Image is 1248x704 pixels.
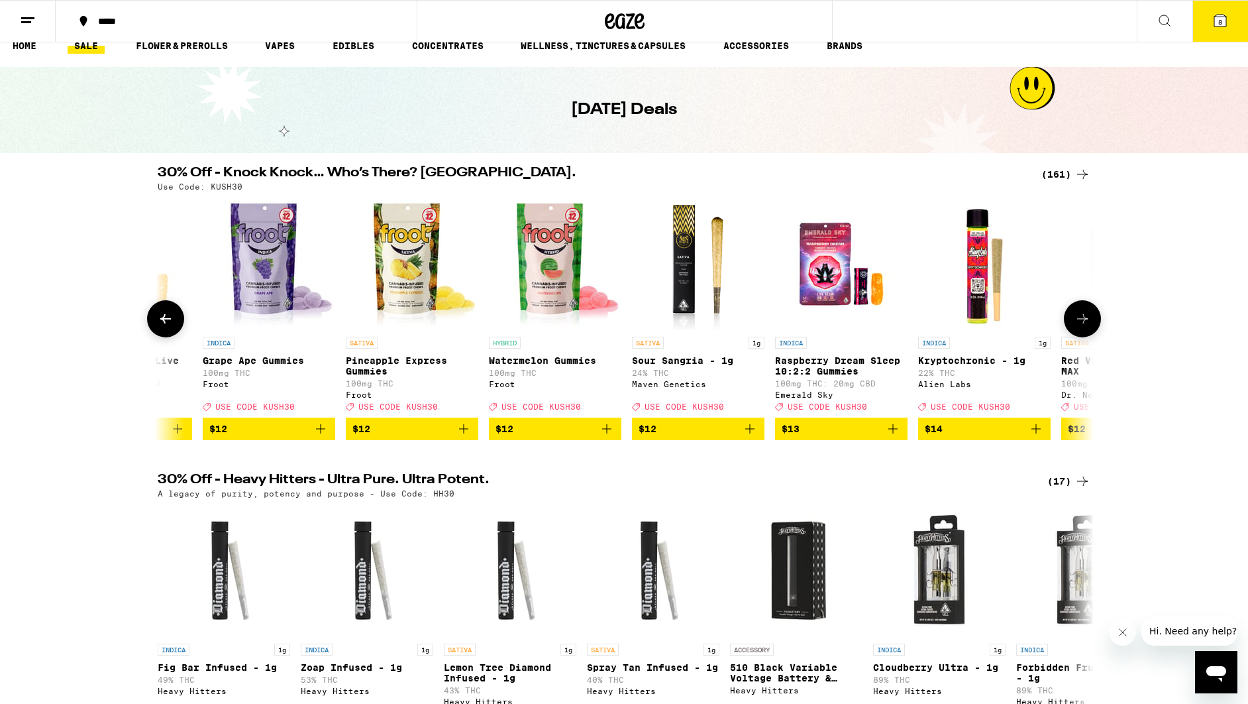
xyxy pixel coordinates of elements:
[632,198,764,418] a: Open page for Sour Sangria - 1g from Maven Genetics
[129,38,234,54] a: FLOWER & PREROLLS
[203,198,335,330] img: Froot - Grape Ape Gummies
[489,337,521,349] p: HYBRID
[730,662,862,683] p: 510 Black Variable Voltage Battery & Charger
[1047,473,1090,489] div: (17)
[352,424,370,434] span: $12
[203,380,335,388] div: Froot
[1061,337,1093,349] p: SATIVA
[405,38,490,54] a: CONCENTRATES
[514,38,692,54] a: WELLNESS, TINCTURES & CAPSULES
[203,198,335,418] a: Open page for Grape Ape Gummies from Froot
[1061,198,1194,330] img: Dr. Norm's - Red Velvet Mini Cookie MAX
[1016,644,1048,656] p: INDICA
[203,355,335,366] p: Grape Ape Gummies
[587,504,719,637] img: Heavy Hitters - Spray Tan Infused - 1g
[158,687,290,695] div: Heavy Hitters
[918,355,1051,366] p: Kryptochronic - 1g
[346,198,478,330] img: Froot - Pineapple Express Gummies
[203,337,234,349] p: INDICA
[1061,198,1194,418] a: Open page for Red Velvet Mini Cookie MAX from Dr. Norm's
[632,380,764,388] div: Maven Genetics
[346,337,378,349] p: SATIVA
[571,99,677,121] h1: [DATE] Deals
[215,402,295,411] span: USE CODE KUSH30
[346,198,478,418] a: Open page for Pineapple Express Gummies from Froot
[358,402,438,411] span: USE CODE KUSH30
[1218,18,1222,26] span: 8
[775,198,908,330] img: Emerald Sky - Raspberry Dream Sleep 10:2:2 Gummies
[258,38,301,54] a: VAPES
[918,337,950,349] p: INDICA
[775,390,908,399] div: Emerald Sky
[489,380,621,388] div: Froot
[873,687,1006,695] div: Heavy Hitters
[918,369,1051,377] p: 22% THC
[444,504,576,637] img: Heavy Hitters - Lemon Tree Diamond Infused - 1g
[301,662,433,673] p: Zoap Infused - 1g
[1061,418,1194,440] button: Add to bag
[158,166,1025,182] h2: 30% Off - Knock Knock… Who’s There? [GEOGRAPHIC_DATA].
[158,473,1025,489] h2: 30% Off - Heavy Hitters - Ultra Pure. Ultra Potent.
[68,38,105,54] a: SALE
[346,379,478,388] p: 100mg THC
[1016,662,1149,683] p: Forbidden Fruit Ultra - 1g
[1035,337,1051,349] p: 1g
[417,644,433,656] p: 1g
[717,38,796,54] a: ACCESSORIES
[1061,379,1194,388] p: 100mg THC
[820,38,869,54] a: BRANDS
[788,402,867,411] span: USE CODE KUSH30
[632,355,764,366] p: Sour Sangria - 1g
[495,424,513,434] span: $12
[560,644,576,656] p: 1g
[749,337,764,349] p: 1g
[444,686,576,695] p: 43% THC
[775,198,908,418] a: Open page for Raspberry Dream Sleep 10:2:2 Gummies from Emerald Sky
[158,662,290,673] p: Fig Bar Infused - 1g
[990,644,1006,656] p: 1g
[1041,166,1090,182] a: (161)
[209,424,227,434] span: $12
[444,644,476,656] p: SATIVA
[489,355,621,366] p: Watermelon Gummies
[1110,619,1136,646] iframe: Close message
[873,675,1006,684] p: 89% THC
[158,504,290,637] img: Heavy Hitters - Fig Bar Infused - 1g
[274,644,290,656] p: 1g
[1061,355,1194,377] p: Red Velvet Mini Cookie MAX
[6,38,43,54] a: HOME
[639,424,656,434] span: $12
[587,644,619,656] p: SATIVA
[587,687,719,695] div: Heavy Hitters
[489,198,621,418] a: Open page for Watermelon Gummies from Froot
[632,198,764,330] img: Maven Genetics - Sour Sangria - 1g
[501,402,581,411] span: USE CODE KUSH30
[873,644,905,656] p: INDICA
[1141,616,1237,646] iframe: Message from company
[782,424,800,434] span: $13
[632,418,764,440] button: Add to bag
[346,355,478,377] p: Pineapple Express Gummies
[730,644,774,656] p: ACCESSORY
[918,198,1051,418] a: Open page for Kryptochronic - 1g from Alien Labs
[158,644,189,656] p: INDICA
[730,504,862,637] img: Heavy Hitters - 510 Black Variable Voltage Battery & Charger
[489,198,621,330] img: Froot - Watermelon Gummies
[918,198,1051,330] img: Alien Labs - Kryptochronic - 1g
[489,418,621,440] button: Add to bag
[326,38,381,54] a: EDIBLES
[1192,1,1248,42] button: 8
[730,686,862,695] div: Heavy Hitters
[346,418,478,440] button: Add to bag
[918,418,1051,440] button: Add to bag
[158,489,454,498] p: A legacy of purity, potency and purpose - Use Code: HH30
[931,402,1010,411] span: USE CODE KUSH30
[918,380,1051,388] div: Alien Labs
[632,369,764,377] p: 24% THC
[1068,424,1086,434] span: $12
[1016,504,1149,637] img: Heavy Hitters - Forbidden Fruit Ultra - 1g
[703,644,719,656] p: 1g
[158,182,242,191] p: Use Code: KUSH30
